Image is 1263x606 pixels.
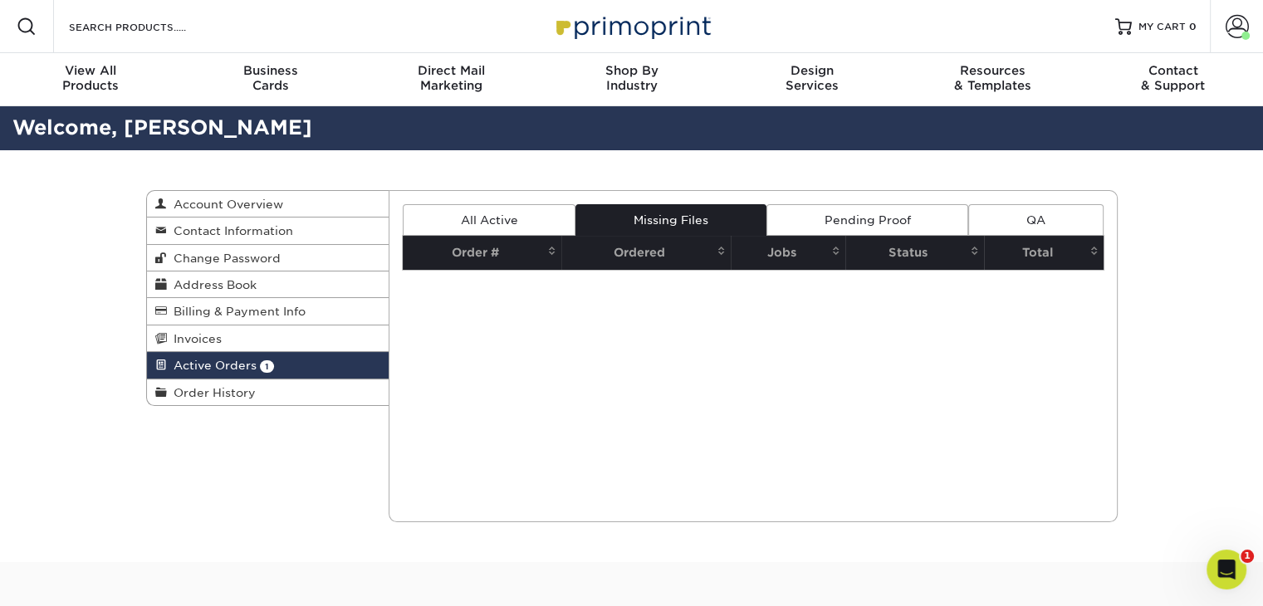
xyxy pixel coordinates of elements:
span: Invoices [167,332,222,345]
span: Order History [167,386,256,399]
a: Missing Files [575,204,766,236]
span: Direct Mail [361,63,541,78]
th: Order # [403,236,561,270]
a: BusinessCards [180,53,360,106]
a: DesignServices [722,53,902,106]
a: Active Orders 1 [147,352,389,379]
div: Cards [180,63,360,93]
a: Shop ByIndustry [541,53,722,106]
a: Change Password [147,245,389,271]
div: Industry [541,63,722,93]
span: Billing & Payment Info [167,305,306,318]
th: Status [845,236,984,270]
a: Contact Information [147,217,389,244]
a: Resources& Templates [902,53,1082,106]
span: 0 [1189,21,1197,32]
div: & Support [1083,63,1263,93]
div: Services [722,63,902,93]
a: Billing & Payment Info [147,298,389,325]
a: Pending Proof [766,204,968,236]
th: Ordered [561,236,731,270]
span: Address Book [167,278,257,291]
a: All Active [403,204,575,236]
a: Order History [147,379,389,405]
iframe: Intercom live chat [1207,550,1246,589]
span: Business [180,63,360,78]
a: QA [968,204,1103,236]
input: SEARCH PRODUCTS..... [67,17,229,37]
th: Total [984,236,1103,270]
a: Address Book [147,271,389,298]
div: & Templates [902,63,1082,93]
span: Design [722,63,902,78]
div: Marketing [361,63,541,93]
span: Shop By [541,63,722,78]
a: Direct MailMarketing [361,53,541,106]
span: Change Password [167,252,281,265]
span: Contact Information [167,224,293,237]
span: Active Orders [167,359,257,372]
span: Account Overview [167,198,283,211]
a: Contact& Support [1083,53,1263,106]
span: Contact [1083,63,1263,78]
a: Account Overview [147,191,389,217]
span: 1 [1241,550,1254,563]
a: Invoices [147,325,389,352]
th: Jobs [731,236,845,270]
span: MY CART [1138,20,1186,34]
img: Primoprint [549,8,715,44]
span: 1 [260,360,274,373]
span: Resources [902,63,1082,78]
